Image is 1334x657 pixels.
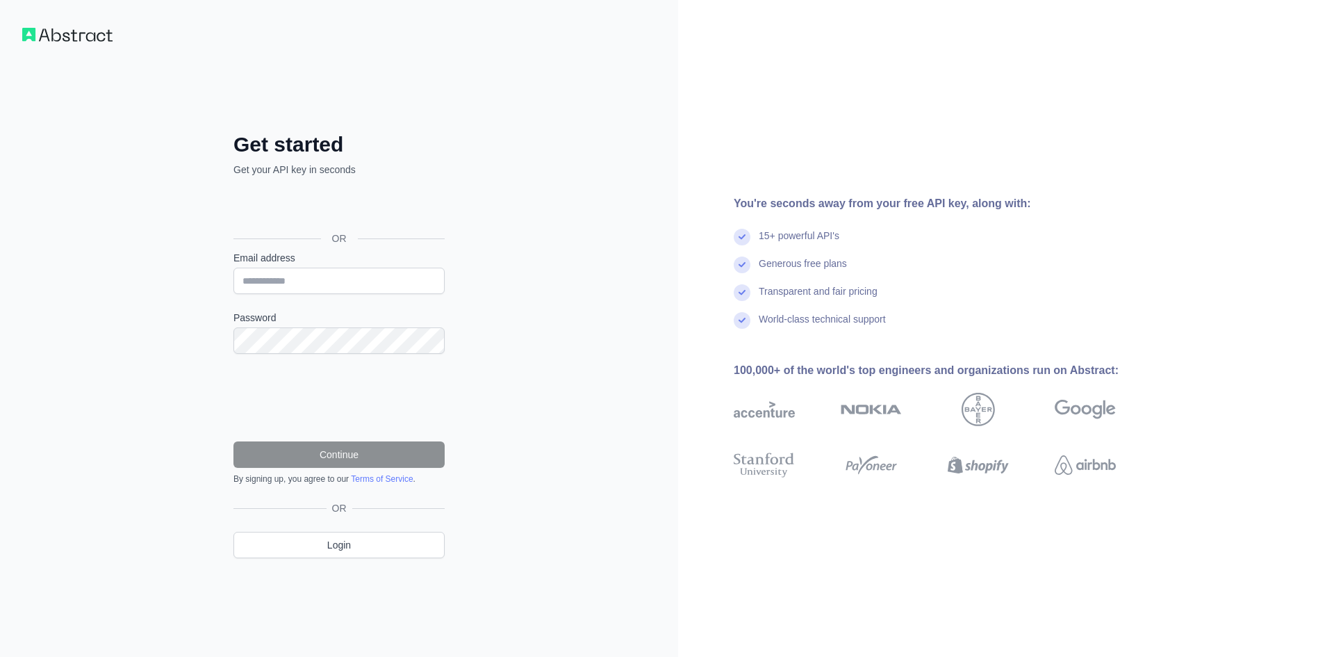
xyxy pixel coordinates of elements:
[948,450,1009,480] img: shopify
[1055,393,1116,426] img: google
[233,251,445,265] label: Email address
[759,257,847,284] div: Generous free plans
[321,232,358,245] span: OR
[759,284,878,312] div: Transparent and fair pricing
[233,132,445,157] h2: Get started
[233,532,445,558] a: Login
[1055,450,1116,480] img: airbnb
[233,311,445,325] label: Password
[233,473,445,485] div: By signing up, you agree to our .
[351,474,413,484] a: Terms of Service
[962,393,995,426] img: bayer
[759,229,839,257] div: 15+ powerful API's
[734,195,1160,212] div: You're seconds away from your free API key, along with:
[227,192,449,222] iframe: Sign in with Google Button
[233,163,445,177] p: Get your API key in seconds
[734,229,750,245] img: check mark
[734,362,1160,379] div: 100,000+ of the world's top engineers and organizations run on Abstract:
[734,257,750,273] img: check mark
[734,393,795,426] img: accenture
[759,312,886,340] div: World-class technical support
[841,393,902,426] img: nokia
[734,312,750,329] img: check mark
[734,450,795,480] img: stanford university
[734,284,750,301] img: check mark
[22,28,113,42] img: Workflow
[327,501,352,515] span: OR
[233,371,445,425] iframe: reCAPTCHA
[841,450,902,480] img: payoneer
[233,441,445,468] button: Continue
